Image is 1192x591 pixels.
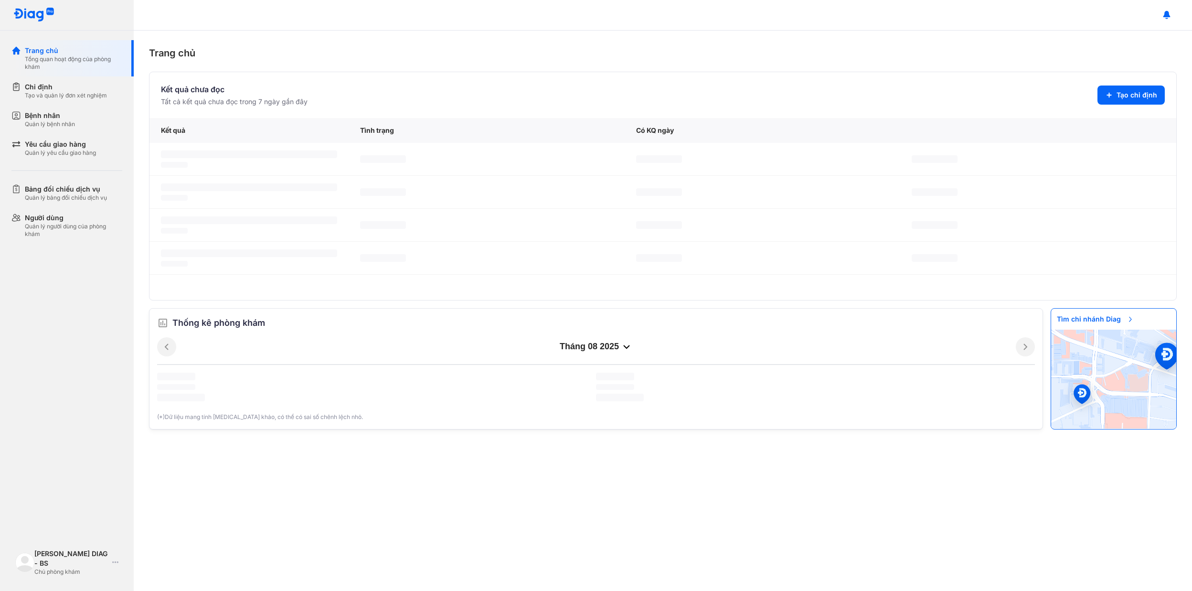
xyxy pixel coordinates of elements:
[176,341,1016,353] div: tháng 08 2025
[636,254,682,262] span: ‌
[25,92,107,99] div: Tạo và quản lý đơn xét nghiệm
[25,213,122,223] div: Người dùng
[25,149,96,157] div: Quản lý yêu cầu giao hàng
[25,120,75,128] div: Quản lý bệnh nhân
[596,384,634,390] span: ‌
[25,194,107,202] div: Quản lý bảng đối chiếu dịch vụ
[161,216,337,224] span: ‌
[15,553,34,572] img: logo
[1051,309,1140,330] span: Tìm chi nhánh Diag
[149,46,1177,60] div: Trang chủ
[13,8,54,22] img: logo
[161,228,188,234] span: ‌
[161,183,337,191] span: ‌
[596,373,634,380] span: ‌
[912,188,958,196] span: ‌
[161,84,308,95] div: Kết quả chưa đọc
[172,316,265,330] span: Thống kê phòng khám
[912,221,958,229] span: ‌
[25,140,96,149] div: Yêu cầu giao hàng
[636,188,682,196] span: ‌
[161,249,337,257] span: ‌
[25,55,122,71] div: Tổng quan hoạt động của phòng khám
[1117,90,1157,100] span: Tạo chỉ định
[25,184,107,194] div: Bảng đối chiếu dịch vụ
[349,118,625,143] div: Tình trạng
[596,394,644,401] span: ‌
[157,317,169,329] img: order.5a6da16c.svg
[636,155,682,163] span: ‌
[360,188,406,196] span: ‌
[1097,86,1165,105] button: Tạo chỉ định
[149,118,349,143] div: Kết quả
[912,254,958,262] span: ‌
[25,223,122,238] div: Quản lý người dùng của phòng khám
[25,82,107,92] div: Chỉ định
[636,221,682,229] span: ‌
[161,195,188,201] span: ‌
[360,254,406,262] span: ‌
[625,118,901,143] div: Có KQ ngày
[25,46,122,55] div: Trang chủ
[157,413,1035,421] div: (*)Dữ liệu mang tính [MEDICAL_DATA] khảo, có thể có sai số chênh lệch nhỏ.
[157,384,195,390] span: ‌
[25,111,75,120] div: Bệnh nhân
[161,261,188,267] span: ‌
[157,373,195,380] span: ‌
[912,155,958,163] span: ‌
[157,394,205,401] span: ‌
[161,162,188,168] span: ‌
[34,568,108,576] div: Chủ phòng khám
[360,221,406,229] span: ‌
[161,97,308,107] div: Tất cả kết quả chưa đọc trong 7 ngày gần đây
[161,150,337,158] span: ‌
[360,155,406,163] span: ‌
[34,549,108,568] div: [PERSON_NAME] DIAG - BS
